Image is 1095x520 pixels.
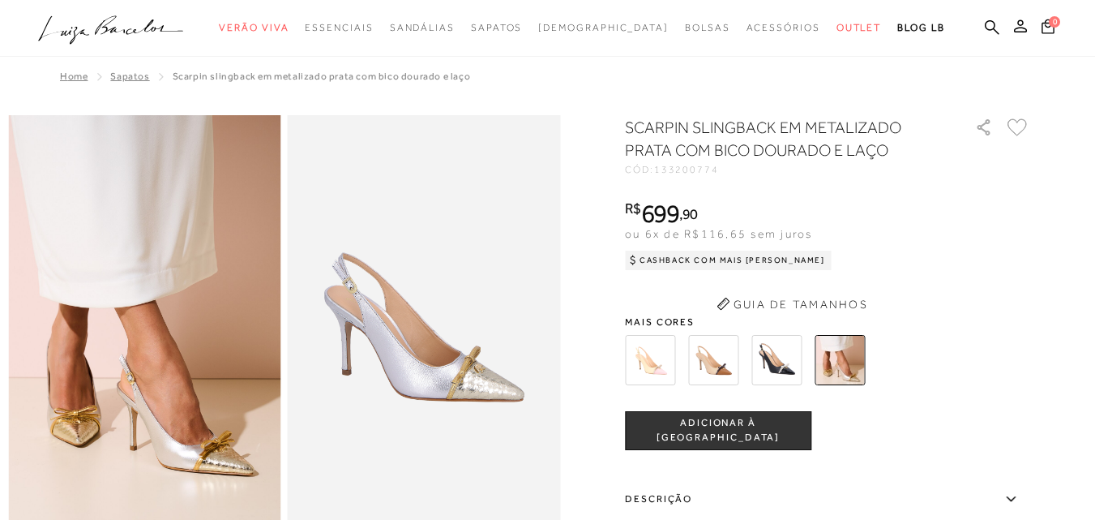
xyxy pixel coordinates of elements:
[625,201,641,216] i: R$
[305,13,373,43] a: categoryNavScreenReaderText
[641,199,679,228] span: 699
[173,71,471,82] span: SCARPIN SLINGBACK EM METALIZADO PRATA COM BICO DOURADO E LAÇO
[625,335,675,385] img: SCARPIN SLINGBACK EM COURO BAUNILHA COM BICO ROSA GLACÊ E LAÇO
[897,13,944,43] a: BLOG LB
[746,13,820,43] a: categoryNavScreenReaderText
[538,13,669,43] a: noSubCategoriesText
[682,205,698,222] span: 90
[626,416,811,445] span: ADICIONAR À [GEOGRAPHIC_DATA]
[711,291,873,317] button: Guia de Tamanhos
[746,22,820,33] span: Acessórios
[685,22,730,33] span: Bolsas
[751,335,802,385] img: SCARPIN SLINGBACK EM COURO PRETO E LAÇO
[625,411,811,450] button: ADICIONAR À [GEOGRAPHIC_DATA]
[219,13,289,43] a: categoryNavScreenReaderText
[679,207,698,221] i: ,
[219,22,289,33] span: Verão Viva
[688,335,738,385] img: SCARPIN SLINGBACK EM COURO NATA COM BICO CARAMELO E LAÇO
[1049,16,1060,28] span: 0
[654,164,719,175] span: 133200774
[625,251,832,270] div: Cashback com Mais [PERSON_NAME]
[305,22,373,33] span: Essenciais
[471,13,522,43] a: categoryNavScreenReaderText
[110,71,149,82] a: Sapatos
[685,13,730,43] a: categoryNavScreenReaderText
[836,22,882,33] span: Outlet
[1037,18,1059,40] button: 0
[625,165,949,174] div: CÓD:
[625,116,929,161] h1: SCARPIN SLINGBACK EM METALIZADO PRATA COM BICO DOURADO E LAÇO
[60,71,88,82] a: Home
[897,22,944,33] span: BLOG LB
[625,227,812,240] span: ou 6x de R$116,65 sem juros
[390,13,455,43] a: categoryNavScreenReaderText
[815,335,865,385] img: SCARPIN SLINGBACK EM METALIZADO PRATA COM BICO DOURADO E LAÇO
[836,13,882,43] a: categoryNavScreenReaderText
[471,22,522,33] span: Sapatos
[538,22,669,33] span: [DEMOGRAPHIC_DATA]
[625,317,1030,327] span: Mais cores
[390,22,455,33] span: Sandálias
